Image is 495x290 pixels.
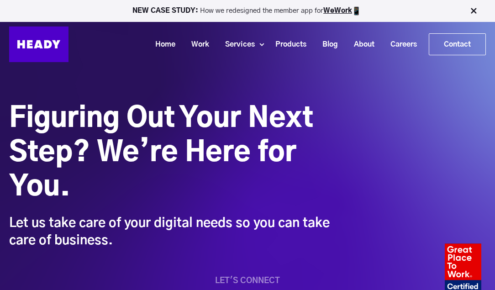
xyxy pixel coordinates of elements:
[469,6,478,16] img: Close Bar
[214,36,259,53] a: Services
[379,36,421,53] a: Careers
[342,36,379,53] a: About
[144,36,180,53] a: Home
[323,7,352,14] a: WeWork
[4,6,491,16] p: How we redesigned the member app for
[311,36,342,53] a: Blog
[9,215,333,249] div: Let us take care of your digital needs so you can take care of business.
[78,33,486,55] div: Navigation Menu
[9,102,333,205] h1: Figuring Out Your Next Step? We’re Here for You.
[9,26,68,62] img: Heady_Logo_Web-01 (1)
[132,7,200,14] strong: NEW CASE STUDY:
[352,6,361,16] img: app emoji
[180,36,214,53] a: Work
[429,34,485,55] a: Contact
[264,36,311,53] a: Products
